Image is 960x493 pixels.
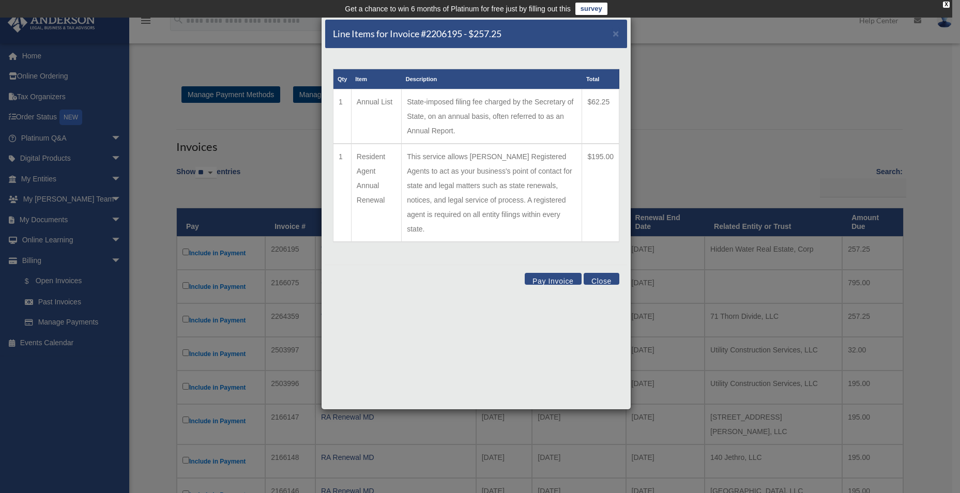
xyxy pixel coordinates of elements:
th: Item [351,69,401,89]
th: Qty [333,69,352,89]
span: × [613,27,619,39]
td: 1 [333,89,352,144]
th: Description [402,69,582,89]
th: Total [582,69,619,89]
button: Pay Invoice [525,273,582,285]
button: Close [584,273,619,285]
td: State-imposed filing fee charged by the Secretary of State, on an annual basis, often referred to... [402,89,582,144]
button: Close [613,28,619,39]
td: $62.25 [582,89,619,144]
h5: Line Items for Invoice #2206195 - $257.25 [333,27,501,40]
td: 1 [333,144,352,242]
td: $195.00 [582,144,619,242]
a: survey [575,3,607,15]
td: This service allows [PERSON_NAME] Registered Agents to act as your business's point of contact fo... [402,144,582,242]
td: Annual List [351,89,401,144]
div: Get a chance to win 6 months of Platinum for free just by filling out this [345,3,571,15]
td: Resident Agent Annual Renewal [351,144,401,242]
div: close [943,2,950,8]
